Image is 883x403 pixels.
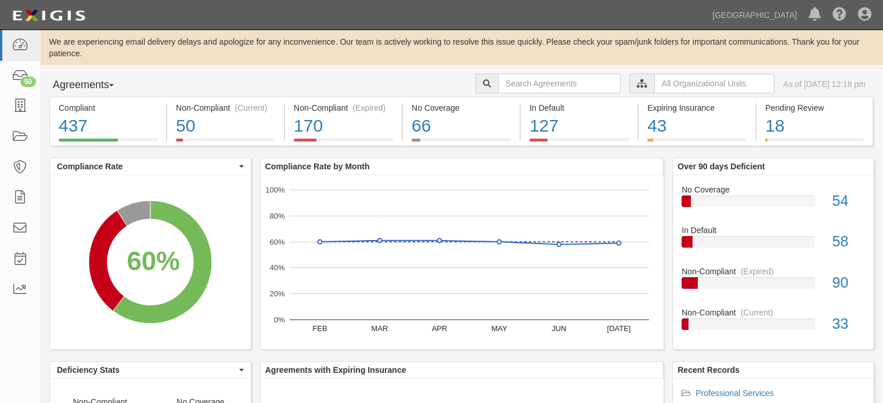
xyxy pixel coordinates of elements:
[285,139,402,148] a: Non-Compliant(Expired)170
[352,102,385,114] div: (Expired)
[824,231,874,252] div: 58
[261,175,664,349] svg: A chart.
[371,324,388,333] text: MAR
[682,266,865,307] a: Non-Compliant(Expired)90
[647,102,747,114] div: Expiring Insurance
[57,161,236,172] span: Compliance Rate
[673,224,874,236] div: In Default
[265,186,285,194] text: 100%
[682,307,865,339] a: Non-Compliant(Current)33
[832,8,846,22] i: Help Center - Complianz
[741,307,773,318] div: (Current)
[607,324,630,333] text: [DATE]
[682,224,865,266] a: In Default58
[682,184,865,225] a: No Coverage54
[765,114,864,139] div: 18
[695,389,774,398] a: Professional Services
[269,212,284,220] text: 80%
[50,175,251,349] svg: A chart.
[673,184,874,195] div: No Coverage
[9,5,89,26] img: logo-5460c22ac91f19d4615b14bd174203de0afe785f0fc80cf4dbbc73dc1793850b.png
[167,139,284,148] a: Non-Compliant(Current)50
[765,102,864,114] div: Pending Review
[707,3,803,27] a: [GEOGRAPHIC_DATA]
[235,102,267,114] div: (Current)
[49,139,166,148] a: Compliant437
[294,102,393,114] div: Non-Compliant (Expired)
[498,74,621,93] input: Search Agreements
[529,114,629,139] div: 127
[50,158,251,175] button: Compliance Rate
[269,237,284,246] text: 60%
[273,315,284,324] text: 0%
[521,139,637,148] a: In Default127
[59,102,157,114] div: Compliant
[312,324,327,333] text: FEB
[673,307,874,318] div: Non-Compliant
[673,266,874,277] div: Non-Compliant
[783,78,866,90] div: As of [DATE] 12:18 pm
[49,74,136,97] button: Agreements
[677,162,765,171] b: Over 90 days Deficient
[824,191,874,212] div: 54
[176,114,275,139] div: 50
[294,114,393,139] div: 170
[552,324,566,333] text: JUN
[265,365,406,375] b: Agreements with Expiring Insurance
[741,266,774,277] div: (Expired)
[677,365,740,375] b: Recent Records
[824,314,874,335] div: 33
[412,102,511,114] div: No Coverage
[269,263,284,272] text: 40%
[654,74,774,93] input: All Organizational Units
[57,364,236,376] span: Deficiency Stats
[647,114,747,139] div: 43
[756,139,873,148] a: Pending Review18
[529,102,629,114] div: In Default
[639,139,755,148] a: Expiring Insurance43
[491,324,507,333] text: MAY
[269,289,284,298] text: 20%
[265,162,370,171] b: Compliance Rate by Month
[41,36,883,59] div: We are experiencing email delivery delays and apologize for any inconvenience. Our team is active...
[431,324,447,333] text: APR
[412,114,511,139] div: 66
[50,362,251,378] button: Deficiency Stats
[403,139,520,148] a: No Coverage66
[824,273,874,293] div: 90
[127,242,179,280] div: 60%
[20,77,36,87] div: 50
[176,102,275,114] div: Non-Compliant (Current)
[59,114,157,139] div: 437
